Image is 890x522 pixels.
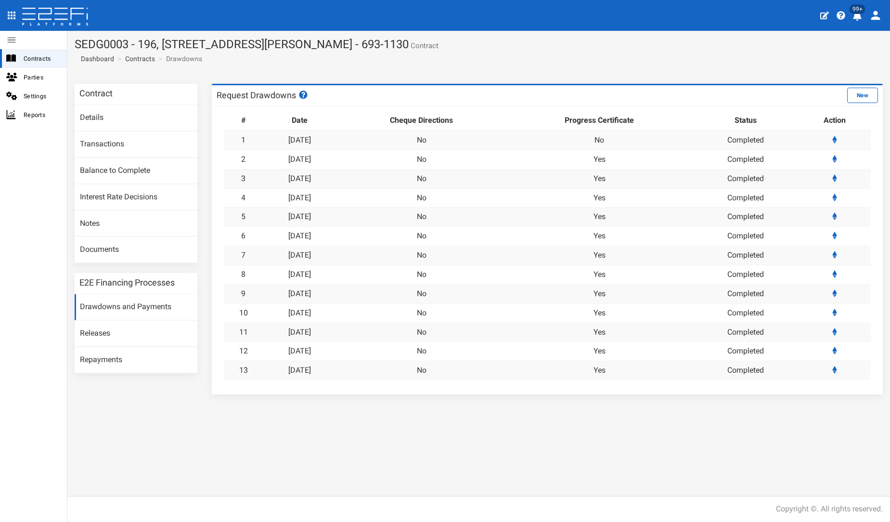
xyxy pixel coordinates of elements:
a: Completed [727,346,764,355]
button: New [847,88,878,103]
a: [DATE] [288,250,311,260]
td: No [336,246,506,265]
th: Cheque Directions [336,111,506,130]
a: Completed [727,193,764,202]
a: 1 [241,135,245,144]
td: Yes [507,284,692,303]
a: [DATE] [288,231,311,240]
a: 8 [241,270,245,279]
td: Yes [507,246,692,265]
a: [DATE] [288,193,311,202]
a: 6 [241,231,245,240]
a: [DATE] [288,346,311,355]
a: Completed [727,327,764,337]
a: Completed [727,270,764,279]
td: No [336,323,506,342]
a: Releases [75,321,197,347]
span: Dashboard [77,55,114,63]
a: Notes [75,211,197,237]
a: 9 [241,289,245,298]
a: Interest Rate Decisions [75,184,197,210]
td: No [336,208,506,227]
td: No [336,265,506,284]
a: 12 [239,346,248,355]
a: 5 [241,212,245,221]
a: Documents [75,237,197,263]
a: Completed [727,365,764,375]
a: 4 [241,193,245,202]
td: No [336,188,506,208]
a: [DATE] [288,327,311,337]
td: Yes [507,303,692,323]
a: [DATE] [288,308,311,317]
a: Completed [727,212,764,221]
td: No [336,227,506,246]
span: Parties [24,72,59,83]
a: Repayments [75,347,197,373]
a: Completed [727,250,764,260]
a: 13 [239,365,248,375]
td: Yes [507,188,692,208]
a: Contracts [125,54,155,64]
a: [DATE] [288,174,311,183]
td: Yes [507,150,692,169]
span: Reports [24,109,59,120]
a: [DATE] [288,212,311,221]
a: [DATE] [288,155,311,164]
th: # [224,111,263,130]
a: Balance to Complete [75,158,197,184]
a: Completed [727,174,764,183]
a: Completed [727,155,764,164]
td: Yes [507,342,692,361]
a: [DATE] [288,365,311,375]
a: Completed [727,135,764,144]
a: Drawdowns and Payments [75,294,197,320]
td: No [336,284,506,303]
td: Yes [507,208,692,227]
small: Contract [409,42,439,50]
h3: E2E Financing Processes [79,278,175,287]
a: Completed [727,289,764,298]
a: [DATE] [288,270,311,279]
a: Details [75,105,197,131]
td: No [336,342,506,361]
td: Yes [507,323,692,342]
td: No [336,150,506,169]
a: 2 [241,155,245,164]
td: No [507,130,692,150]
th: Action [799,111,871,130]
td: Yes [507,169,692,188]
td: No [336,169,506,188]
a: Completed [727,231,764,240]
a: Transactions [75,131,197,157]
li: Drawdowns [156,54,202,64]
td: Yes [507,227,692,246]
div: Copyright ©. All rights reserved. [776,504,883,515]
a: 11 [239,327,248,337]
a: Completed [727,308,764,317]
a: [DATE] [288,135,311,144]
a: [DATE] [288,289,311,298]
th: Date [263,111,336,130]
h3: Request Drawdowns [217,91,309,100]
a: 10 [239,308,248,317]
span: Contracts [24,53,59,64]
a: New [847,90,878,99]
td: No [336,130,506,150]
h3: Contract [79,89,113,98]
a: Dashboard [77,54,114,64]
th: Progress Certificate [507,111,692,130]
td: Yes [507,265,692,284]
span: Settings [24,91,59,102]
h1: SEDG0003 - 196, [STREET_ADDRESS][PERSON_NAME] - 693-1130 [75,38,883,51]
a: 3 [241,174,245,183]
a: 7 [241,250,245,260]
th: Status [692,111,799,130]
td: No [336,361,506,380]
td: Yes [507,361,692,380]
td: No [336,303,506,323]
